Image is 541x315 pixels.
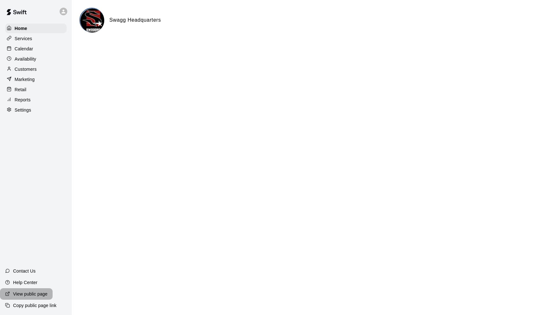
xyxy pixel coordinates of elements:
[15,97,31,103] p: Reports
[13,268,36,274] p: Contact Us
[5,54,67,64] a: Availability
[15,46,33,52] p: Calendar
[5,24,67,33] a: Home
[15,56,36,62] p: Availability
[15,107,31,113] p: Settings
[5,85,67,94] a: Retail
[13,302,56,309] p: Copy public page link
[13,279,37,286] p: Help Center
[15,86,26,93] p: Retail
[15,35,32,42] p: Services
[109,16,161,24] h6: Swagg Headquarters
[5,64,67,74] a: Customers
[15,66,37,72] p: Customers
[5,34,67,43] a: Services
[15,76,35,83] p: Marketing
[13,291,48,297] p: View public page
[5,44,67,54] a: Calendar
[5,75,67,84] a: Marketing
[15,25,27,32] p: Home
[5,95,67,105] a: Reports
[80,9,104,33] img: Swagg Headquarters logo
[5,105,67,115] a: Settings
